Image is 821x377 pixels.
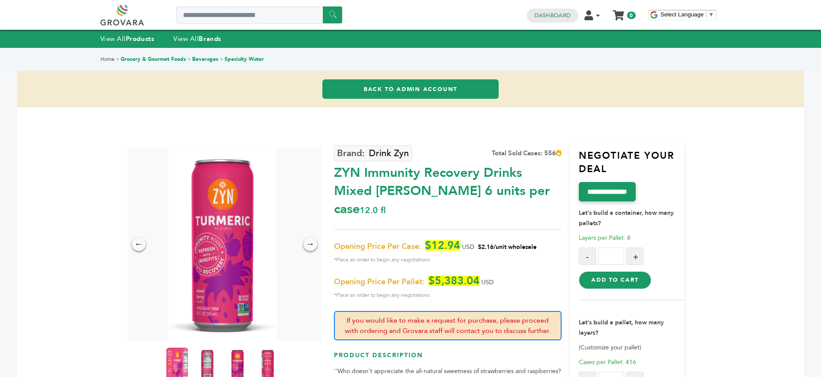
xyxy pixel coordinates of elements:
[462,243,474,251] span: USD
[173,35,222,43] a: View AllBrands
[661,11,714,18] a: Select Language​
[425,240,460,251] span: $12.94
[626,248,643,265] button: +
[334,242,421,252] span: Opening Price Per Case:
[334,145,412,161] a: Drink Zyn
[534,12,571,19] a: Dashboard
[334,160,562,218] div: ZYN Immunity Recovery Drinks Mixed [PERSON_NAME] 6 units per case
[492,149,562,158] div: Total Sold Cases: 556
[579,149,684,182] h3: Negotiate Your Deal
[168,147,277,341] img: ZYN Immunity & Recovery Drinks - Mixed Berry 6 units per case 12.0 fl
[579,248,596,265] button: -
[100,56,115,63] a: Home
[187,56,191,63] span: >
[192,56,219,63] a: Beverages
[579,209,674,227] strong: Let's build a container, how many pallets?
[225,56,264,63] a: Specialty Water
[481,278,493,286] span: USD
[360,204,386,216] span: 12.0 fl
[116,56,119,63] span: >
[579,271,651,289] button: Add to Cart
[579,342,684,353] p: (Customize your pallet)
[334,290,562,300] span: *Place an order to begin any negotiations
[579,234,631,242] span: Layers per Pallet: 8
[334,254,562,265] span: *Place an order to begin any negotiations
[478,243,537,251] span: $2.16/unit wholesale
[121,56,186,63] a: Grocery & Gourmet Foods
[220,56,223,63] span: >
[132,237,146,251] div: ←
[613,8,623,17] a: My Cart
[709,11,714,18] span: ▼
[627,12,635,19] span: 0
[334,311,562,340] p: If you would like to make a request for purchase, please proceed with ordering and Grovara staff ...
[126,35,154,43] strong: Products
[661,11,704,18] span: Select Language
[322,79,499,99] a: Back to Admin Account
[579,318,664,337] strong: Let's build a pallet, how many layers?
[176,6,342,24] input: Search a product or brand...
[199,35,221,43] strong: Brands
[428,276,480,286] span: $5,383.04
[579,358,636,366] span: Cases per Pallet: 416
[334,351,562,366] h3: Product Description
[303,237,317,251] div: →
[334,277,425,287] span: Opening Price Per Pallet:
[100,35,155,43] a: View AllProducts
